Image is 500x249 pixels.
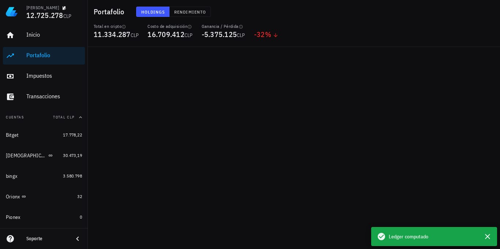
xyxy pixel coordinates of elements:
[26,10,63,20] span: 12.725.278
[141,9,165,15] span: Holdings
[80,214,82,220] span: 0
[254,31,279,38] div: -32
[26,236,67,242] div: Soporte
[63,153,82,158] span: 30.473,19
[53,115,75,120] span: Total CLP
[3,188,85,205] a: Orionx 32
[26,93,82,100] div: Transacciones
[265,29,271,39] span: %
[63,173,82,179] span: 3.580.798
[77,194,82,199] span: 32
[3,167,85,185] a: bingx 3.580.798
[484,6,496,18] div: avatar
[237,32,245,39] span: CLP
[148,29,184,39] span: 16.709.412
[3,47,85,65] a: Portafolio
[26,31,82,38] div: Inicio
[3,67,85,85] a: Impuestos
[6,214,20,220] div: Pionex
[94,6,127,18] h1: Portafolio
[3,88,85,106] a: Transacciones
[3,26,85,44] a: Inicio
[6,6,18,18] img: LedgiFi
[202,23,245,29] div: Ganancia / Pérdida
[94,29,131,39] span: 11.334.287
[6,173,17,179] div: bingx
[3,208,85,226] a: Pionex 0
[6,153,47,159] div: [DEMOGRAPHIC_DATA]
[26,72,82,79] div: Impuestos
[6,132,19,138] div: Bitget
[184,32,193,39] span: CLP
[389,232,429,241] span: Ledger computado
[26,5,59,11] div: [PERSON_NAME]
[6,194,20,200] div: Orionx
[63,13,72,19] span: CLP
[174,9,206,15] span: Rendimiento
[3,147,85,164] a: [DEMOGRAPHIC_DATA] 30.473,19
[63,132,82,138] span: 17.778,22
[26,52,82,59] div: Portafolio
[3,126,85,144] a: Bitget 17.778,22
[94,23,139,29] div: Total en cripto
[3,109,85,126] button: CuentasTotal CLP
[131,32,139,39] span: CLP
[169,7,211,17] button: Rendimiento
[202,29,237,39] span: -5.375.125
[136,7,170,17] button: Holdings
[148,23,193,29] div: Costo de adquisición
